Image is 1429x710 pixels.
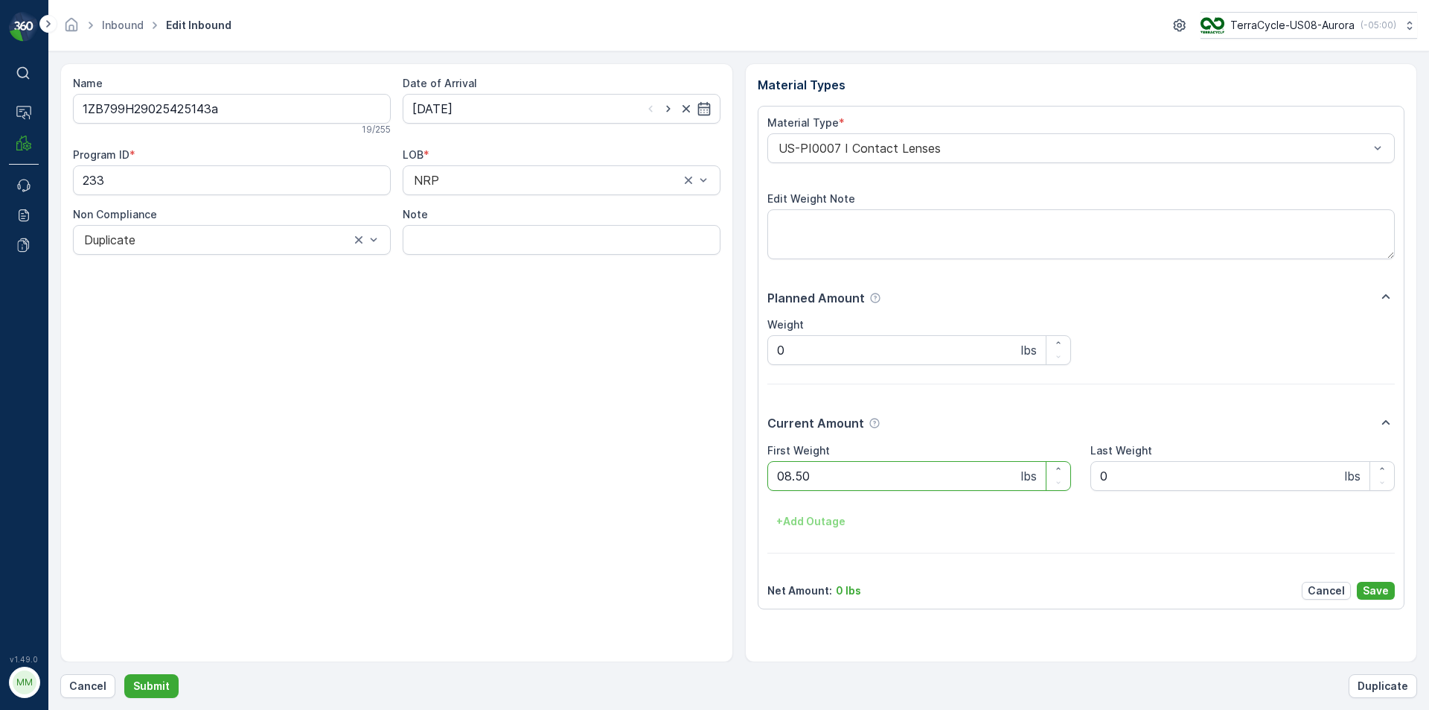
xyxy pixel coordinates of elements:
[73,148,130,161] label: Program ID
[13,671,36,694] div: MM
[1308,583,1345,598] p: Cancel
[767,444,830,457] label: First Weight
[767,510,854,533] button: +Add Outage
[9,655,39,664] span: v 1.49.0
[13,367,83,380] span: Last Weight :
[102,19,144,31] a: Inbound
[869,292,881,304] div: Help Tooltip Icon
[767,318,804,331] label: Weight
[1349,674,1417,698] button: Duplicate
[403,208,428,221] label: Note
[84,294,109,306] span: 0 lbs
[362,124,391,136] p: 19 / 255
[83,367,109,380] span: 0 lbs
[869,417,880,429] div: Help Tooltip Icon
[124,674,179,698] button: Submit
[403,148,423,161] label: LOB
[1021,467,1037,485] p: lbs
[767,583,832,598] p: Net Amount :
[73,208,157,221] label: Non Compliance
[1358,679,1408,694] p: Duplicate
[13,269,79,282] span: Arrive Date :
[13,318,92,331] span: Material Type :
[92,318,237,331] span: US-PI0007 I Contact Lenses
[60,674,115,698] button: Cancel
[1090,444,1152,457] label: Last Weight
[1201,12,1417,39] button: TerraCycle-US08-Aurora(-05:00)
[758,76,1405,94] p: Material Types
[63,22,80,35] a: Homepage
[69,679,106,694] p: Cancel
[83,343,108,355] span: 0 lbs
[13,244,49,257] span: Name :
[79,269,114,282] span: [DATE]
[9,12,39,42] img: logo
[1345,467,1361,485] p: lbs
[13,294,84,306] span: First Weight :
[133,679,170,694] p: Submit
[1201,17,1224,34] img: image_ci7OI47.png
[163,18,234,33] span: Edit Inbound
[1357,582,1395,600] button: Save
[1230,18,1355,33] p: TerraCycle-US08-Aurora
[767,289,865,307] p: Planned Amount
[73,77,103,89] label: Name
[1363,583,1389,598] p: Save
[1361,19,1396,31] p: ( -05:00 )
[767,116,839,129] label: Material Type
[13,343,83,355] span: Net Amount :
[776,514,845,529] p: + Add Outage
[836,583,861,598] p: 0 lbs
[1021,341,1037,359] p: lbs
[767,414,864,432] p: Current Amount
[403,94,720,124] input: dd/mm/yyyy
[403,77,477,89] label: Date of Arrival
[1302,582,1351,600] button: Cancel
[641,13,785,31] p: 1ZB799H29025425143a
[767,192,855,205] label: Edit Weight Note
[49,244,172,257] span: 1ZB799H29025425143a
[9,667,39,698] button: MM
